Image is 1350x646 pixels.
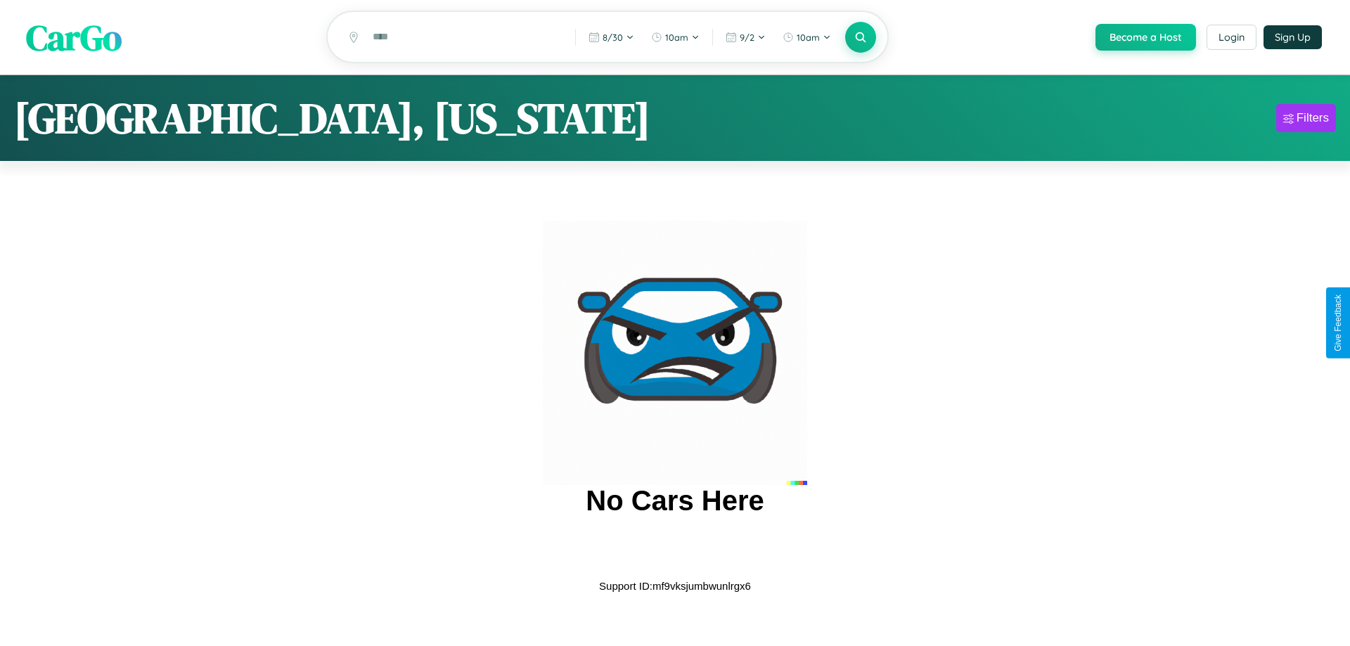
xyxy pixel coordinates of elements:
h2: No Cars Here [586,485,764,517]
img: car [543,221,807,485]
div: Filters [1297,111,1329,125]
button: Login [1207,25,1256,50]
div: Give Feedback [1333,295,1343,351]
button: 9/2 [719,26,773,49]
span: 9 / 2 [740,32,754,43]
button: 8/30 [581,26,641,49]
span: 10am [665,32,688,43]
button: 10am [776,26,838,49]
span: CarGo [26,13,122,61]
button: 10am [644,26,707,49]
h1: [GEOGRAPHIC_DATA], [US_STATE] [14,89,650,147]
span: 10am [797,32,820,43]
span: 8 / 30 [603,32,623,43]
button: Filters [1276,104,1336,132]
p: Support ID: mf9vksjumbwunlrgx6 [599,576,751,595]
button: Sign Up [1264,25,1322,49]
button: Become a Host [1095,24,1196,51]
